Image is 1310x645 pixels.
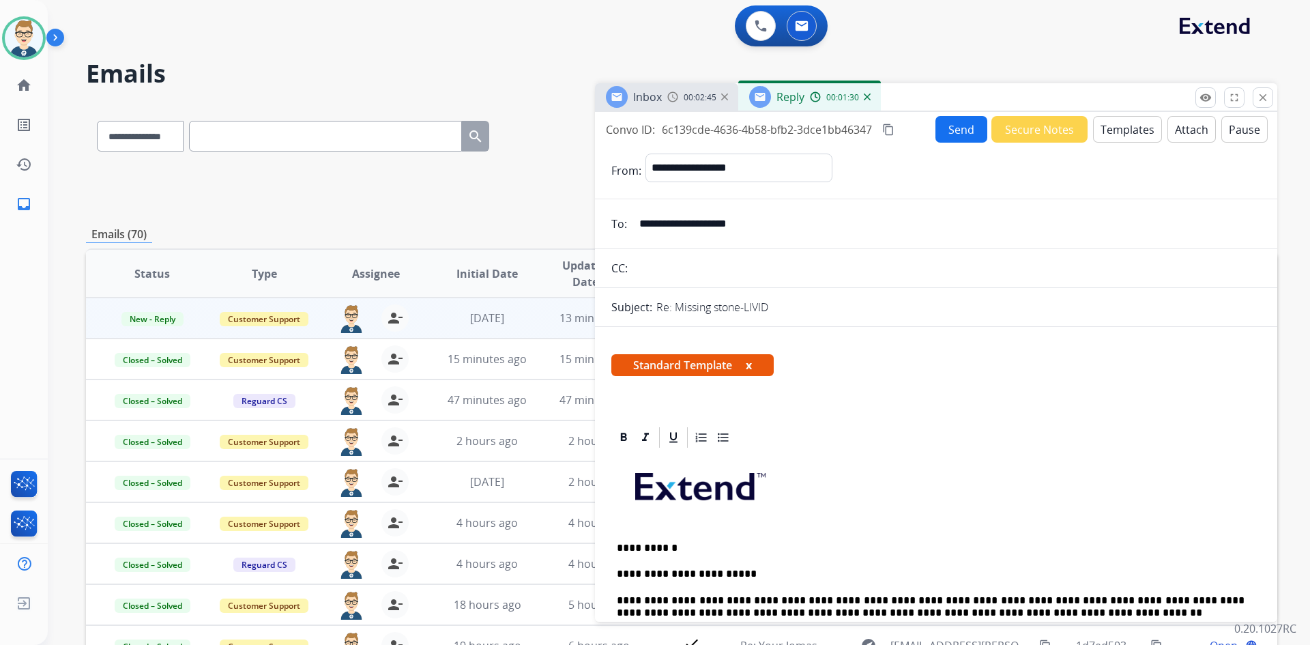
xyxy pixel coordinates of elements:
p: Re: Missing stone-LIVID [656,299,768,315]
span: Customer Support [220,312,308,326]
span: Closed – Solved [115,517,190,531]
mat-icon: person_remove [387,515,403,531]
mat-icon: close [1257,91,1269,104]
button: Attach [1167,116,1216,143]
span: 4 hours ago [456,515,518,530]
mat-icon: person_remove [387,433,403,449]
span: Closed – Solved [115,558,190,572]
span: 15 minutes ago [448,352,527,367]
img: agent-avatar [338,591,365,620]
mat-icon: history [16,156,32,173]
mat-icon: person_remove [387,351,403,367]
mat-icon: person_remove [387,597,403,613]
img: agent-avatar [338,509,365,538]
span: 00:01:30 [826,92,859,103]
mat-icon: person_remove [387,310,403,326]
button: Secure Notes [991,116,1088,143]
img: avatar [5,19,43,57]
span: Customer Support [220,517,308,531]
button: Templates [1093,116,1162,143]
p: 0.20.1027RC [1234,620,1296,637]
span: Inbox [633,89,662,104]
span: Customer Support [220,435,308,449]
img: agent-avatar [338,386,365,415]
img: agent-avatar [338,468,365,497]
span: Closed – Solved [115,394,190,408]
mat-icon: person_remove [387,474,403,490]
span: 2 hours ago [568,474,630,489]
div: Italic [635,427,656,448]
span: 2 hours ago [456,433,518,448]
p: CC: [611,260,628,276]
button: Send [935,116,987,143]
span: Customer Support [220,353,308,367]
span: Customer Support [220,476,308,490]
span: 5 hours ago [568,597,630,612]
img: agent-avatar [338,345,365,374]
span: 2 hours ago [568,433,630,448]
p: To: [611,216,627,232]
div: Bold [613,427,634,448]
div: Ordered List [691,427,712,448]
span: Closed – Solved [115,476,190,490]
span: 47 minutes ago [448,392,527,407]
span: Reguard CS [233,394,295,408]
span: Updated Date [555,257,617,290]
span: 4 hours ago [456,556,518,571]
div: Underline [663,427,684,448]
div: Bullet List [713,427,733,448]
span: Customer Support [220,599,308,613]
span: 47 minutes ago [559,392,639,407]
span: Status [134,266,170,282]
span: 15 minutes ago [559,352,639,367]
mat-icon: inbox [16,196,32,212]
span: Reply [776,89,804,104]
mat-icon: list_alt [16,117,32,133]
span: Closed – Solved [115,435,190,449]
span: Reguard CS [233,558,295,572]
p: Convo ID: [606,121,655,138]
p: Emails (70) [86,226,152,243]
span: [DATE] [470,311,504,326]
img: agent-avatar [338,427,365,456]
mat-icon: content_copy [882,124,894,136]
mat-icon: search [467,128,484,145]
span: Closed – Solved [115,353,190,367]
span: Initial Date [456,266,518,282]
p: From: [611,162,641,179]
button: Pause [1221,116,1268,143]
h2: Emails [86,60,1277,87]
span: 13 minutes ago [559,311,639,326]
mat-icon: person_remove [387,556,403,572]
span: Standard Template [611,354,774,376]
mat-icon: remove_red_eye [1199,91,1212,104]
span: 6c139cde-4636-4b58-bfb2-3dce1bb46347 [662,122,872,137]
button: x [746,357,752,373]
mat-icon: home [16,77,32,94]
span: 18 hours ago [454,597,521,612]
span: 4 hours ago [568,556,630,571]
img: agent-avatar [338,304,365,333]
mat-icon: person_remove [387,392,403,408]
span: 00:02:45 [684,92,716,103]
span: 4 hours ago [568,515,630,530]
span: Type [252,266,277,282]
span: Assignee [352,266,400,282]
mat-icon: fullscreen [1228,91,1240,104]
img: agent-avatar [338,550,365,579]
p: Subject: [611,299,652,315]
span: New - Reply [121,312,184,326]
span: [DATE] [470,474,504,489]
span: Closed – Solved [115,599,190,613]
